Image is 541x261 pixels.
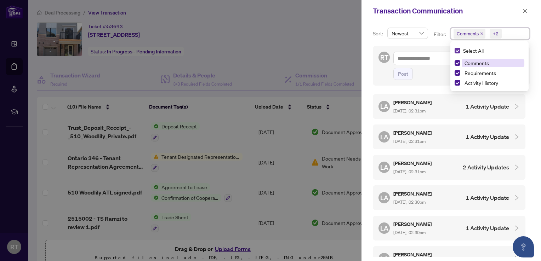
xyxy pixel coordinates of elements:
[393,230,426,235] span: [DATE], 02:30pm
[480,32,484,35] span: close
[373,94,525,119] div: LA[PERSON_NAME] [DATE], 02:31pm1 Activity Update
[393,98,433,106] h5: [PERSON_NAME]
[466,224,509,232] h4: 1 Activity Update
[513,225,520,231] span: collapsed
[457,30,479,37] span: Comments
[462,79,524,87] span: Activity History
[513,236,534,257] button: Open asap
[466,133,509,141] h4: 1 Activity Update
[493,30,499,37] div: +2
[392,28,424,39] span: Newest
[393,108,426,114] span: [DATE], 02:31pm
[380,132,388,142] span: LA
[380,193,388,203] span: LA
[513,164,520,170] span: collapsed
[380,223,388,233] span: LA
[513,134,520,140] span: collapsed
[393,159,433,167] h5: [PERSON_NAME]
[373,6,520,16] div: Transaction Communication
[454,29,485,39] span: Comments
[393,129,433,137] h5: [PERSON_NAME]
[393,199,426,205] span: [DATE], 02:30pm
[466,193,509,202] h4: 1 Activity Update
[466,102,509,111] h4: 1 Activity Update
[380,162,388,172] span: LA
[373,155,525,180] div: LA[PERSON_NAME] [DATE], 02:31pm2 Activity Updates
[393,250,433,259] h5: [PERSON_NAME]
[460,47,486,54] span: Select All
[373,216,525,240] div: LA[PERSON_NAME] [DATE], 02:30pm1 Activity Update
[465,60,489,66] span: Comments
[465,70,496,76] span: Requirements
[393,169,426,174] span: [DATE], 02:31pm
[393,139,426,144] span: [DATE], 02:31pm
[462,69,524,77] span: Requirements
[455,80,460,86] span: Select Activity History
[455,60,460,66] span: Select Comments
[455,70,460,76] span: Select Requirements
[373,185,525,210] div: LA[PERSON_NAME] [DATE], 02:30pm1 Activity Update
[393,68,413,80] button: Post
[373,124,525,149] div: LA[PERSON_NAME] [DATE], 02:31pm1 Activity Update
[380,101,388,111] span: LA
[380,52,388,62] span: RT
[373,30,385,37] p: Sort:
[523,8,528,13] span: close
[434,30,447,38] p: Filter:
[513,103,520,110] span: collapsed
[465,80,498,86] span: Activity History
[513,195,520,201] span: collapsed
[462,59,524,67] span: Comments
[463,163,509,172] h4: 2 Activity Updates
[393,220,433,228] h5: [PERSON_NAME]
[393,190,433,198] h5: [PERSON_NAME]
